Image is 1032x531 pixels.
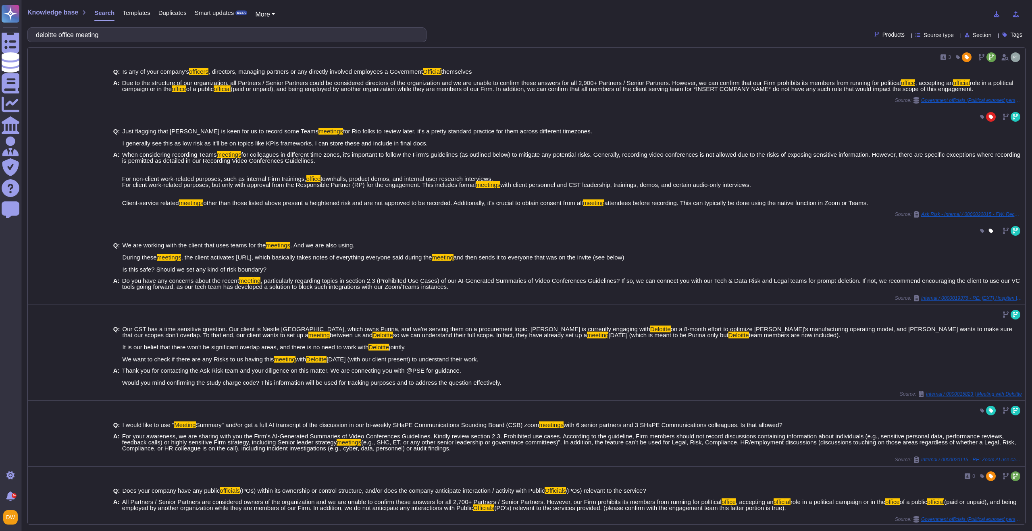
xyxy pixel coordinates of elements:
[885,498,900,505] mark: office
[158,10,187,16] span: Duplicates
[181,254,432,261] span: , the client activates [URL], which basically takes notes of everything everyone said during the
[122,498,722,505] span: All Partners / Senior Partners are considered owners of the organization and we are unable to con...
[172,85,186,92] mark: office
[122,367,501,386] span: Thank you for contacting the Ask Risk team and your diligence on this matter. We are connecting y...
[239,277,260,284] mark: meeting
[972,474,975,479] span: 0
[895,516,1022,523] span: Source:
[123,128,592,147] span: for Rio folks to review later, it's a pretty standard practice for them across different timezone...
[494,504,786,511] span: (PO’s) relevant to the services provided. (please confirm with the engagement team this latter po...
[214,85,231,92] mark: official
[900,391,1022,397] span: Source:
[94,10,114,16] span: Search
[337,439,361,446] mark: meetings
[921,457,1022,462] span: Internal / 0000020115 - RE: Zoom AI use case question
[650,326,671,332] mark: Deloitte
[539,421,564,428] mark: meetings
[113,278,120,290] b: A:
[895,456,1022,463] span: Source:
[113,422,120,428] b: Q:
[1011,52,1020,62] img: user
[915,79,953,86] span: , accepting an
[122,277,1020,290] span: , particularly regarding topics in section 2.3 (Prohibited Use Cases) of our AI-Generated Summari...
[368,344,389,351] mark: Deloitte
[728,332,749,338] mark: Deloitte
[231,85,973,92] span: (paid or unpaid), and being employed by another organization while they are members of our Firm. ...
[179,199,204,206] mark: meetings
[122,79,901,86] span: Due to the structure of our organization, all Partners / Senior Partners could be considered dire...
[113,367,120,386] b: A:
[895,97,1022,104] span: Source:
[113,499,120,511] b: A:
[608,332,728,338] span: [DATE] (which is meant to be Purina only but
[195,10,234,16] span: Smart updates
[122,151,1021,182] span: for colleagues in different time zones, it's important to follow the Firm's guidelines (as outlin...
[220,487,240,494] mark: officials
[217,151,241,158] mark: meetings
[123,421,175,428] span: I would like to use "
[921,212,1022,217] span: Ask Risk - Internal / 0000022015 - FW: Recording Teams meetings
[196,421,539,428] span: Summary" and/or get a full AI transcript of the discussion in our bi-weekly SHaPE Communications ...
[953,79,970,86] mark: official
[924,32,954,38] span: Source type
[330,332,372,338] span: between us and
[882,32,905,37] span: Products
[587,332,608,338] mark: meeting
[122,79,1013,92] span: role in a political campaign or in the
[327,356,479,363] span: [DATE] (with our client present) to understand their work.
[122,181,751,206] span: with client personnel and CST leadership, trainings, demos, and certain audio-only interviews. Cl...
[473,504,494,511] mark: Officials
[948,55,951,60] span: 3
[123,10,150,16] span: Templates
[113,242,120,272] b: Q:
[203,199,583,206] span: other than those listed above present a heightened risk and are not approved to be recorded. Addi...
[122,439,1016,452] span: (e.g., SHC, ET, or any other senior leadership or governance committees)”. In addition, the featu...
[423,68,441,75] mark: Official
[476,181,500,188] mark: meetings
[3,510,18,525] img: user
[900,498,927,505] span: of a public
[921,296,1022,301] span: Internal / 0000019376 - RE: [EXT] Hospiten | Workshop de alineamiento de Iniciativas en [DATE] | ...
[113,151,120,206] b: A:
[123,326,1012,338] span: on a 8-month effort to optimize [PERSON_NAME]'s manufacturing operating model, and [PERSON_NAME] ...
[113,433,120,451] b: A:
[306,356,327,363] mark: Deloitte
[927,498,944,505] mark: official
[295,356,306,363] span: with
[235,10,247,15] div: BETA
[189,68,208,75] mark: officers
[901,79,915,86] mark: office
[372,332,393,338] mark: Deloitte
[113,68,120,75] b: Q:
[122,151,217,158] span: When considering recording Teams
[174,421,196,428] mark: Meeting
[895,295,1022,301] span: Source:
[186,85,214,92] span: of a public
[113,128,120,146] b: Q:
[122,277,239,284] span: Do you have any concerns about the recent
[774,498,791,505] mark: official
[122,433,1004,446] span: For your awareness, we are sharing with you the Firm’s AI-Generated Summaries of Video Conference...
[122,175,493,188] span: townhalls, product demos, and internal user research interviews. For client work-related purposes...
[123,487,220,494] span: Does your company have any public
[240,487,545,494] span: (POs) within its ownership or control structure, and/or does the company anticipate interaction /...
[1010,32,1022,37] span: Tags
[266,242,290,249] mark: meetings
[113,326,120,362] b: Q:
[274,356,295,363] mark: meeting
[722,498,736,505] mark: office
[791,498,885,505] span: role in a political campaign or in the
[255,10,275,19] button: More
[2,508,23,526] button: user
[921,98,1022,103] span: Government officials (Political exposed personas (PEPs))
[123,128,319,135] span: Just flagging that [PERSON_NAME] is keen for us to record some Teams
[12,493,17,498] div: 9+
[736,498,773,505] span: , accepting an
[604,199,868,206] span: attendees before recording. This can typically be done using the native function in Zoom or Teams.
[306,175,321,182] mark: office
[545,487,566,494] mark: Officials
[113,487,120,494] b: Q:
[583,199,604,206] mark: meeting
[123,344,406,363] span: jointly. We want to check if there are any Risks to us having this
[973,32,992,38] span: Section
